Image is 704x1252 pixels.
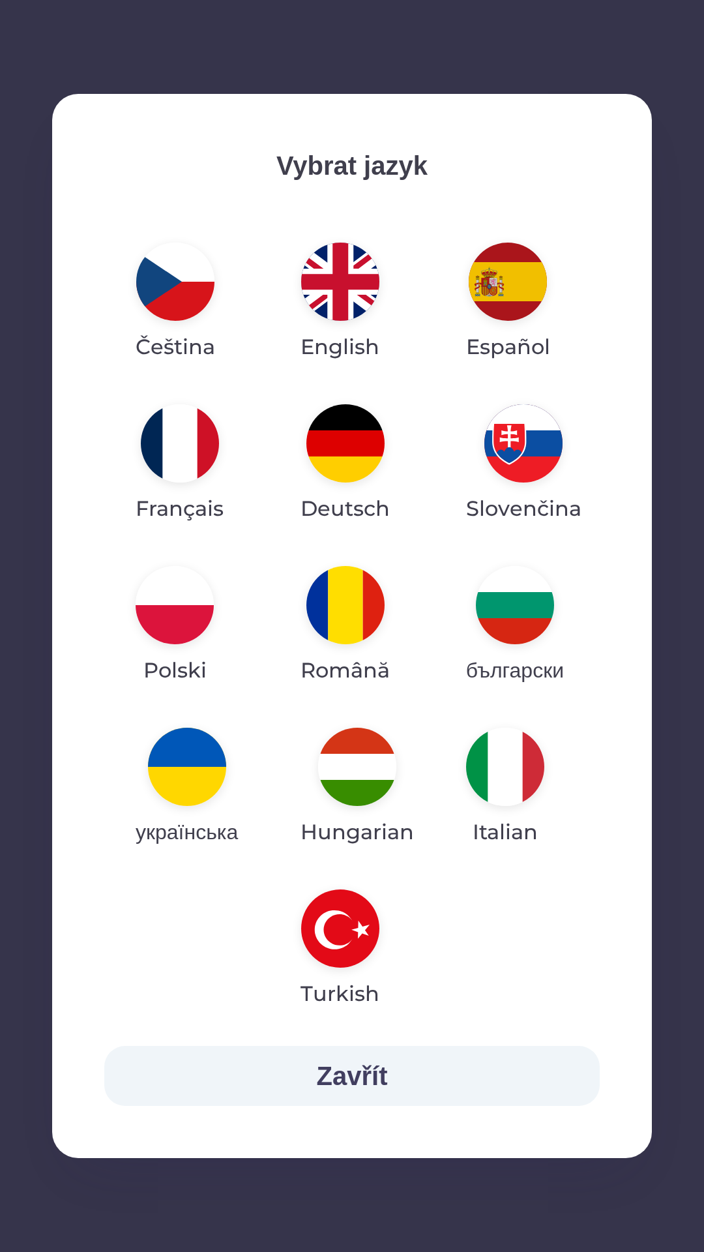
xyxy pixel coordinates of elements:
[301,978,379,1009] p: Turkish
[469,243,547,321] img: es flag
[269,394,421,535] button: Deutsch
[104,146,600,185] p: Vybrat jazyk
[269,717,445,858] button: Hungarian
[301,331,379,363] p: English
[136,566,214,644] img: pl flag
[104,1046,600,1106] button: Zavřít
[269,879,411,1020] button: Turkish
[476,566,554,644] img: bg flag
[306,566,385,644] img: ro flag
[143,655,207,686] p: Polski
[466,728,544,806] img: it flag
[301,243,379,321] img: en flag
[301,889,379,968] img: tr flag
[435,394,613,535] button: Slovenčina
[466,331,550,363] p: Español
[306,404,385,483] img: de flag
[136,493,224,524] p: Français
[435,717,576,858] button: Italian
[435,232,581,373] button: Español
[136,816,238,848] p: українська
[141,404,219,483] img: fr flag
[484,404,563,483] img: sk flag
[269,556,421,696] button: Română
[301,655,390,686] p: Română
[104,232,246,373] button: Čeština
[301,493,390,524] p: Deutsch
[269,232,411,373] button: English
[148,728,226,806] img: uk flag
[318,728,396,806] img: hu flag
[104,394,255,535] button: Français
[466,655,564,686] p: български
[104,717,269,858] button: українська
[435,556,595,696] button: български
[301,816,414,848] p: Hungarian
[466,493,581,524] p: Slovenčina
[136,331,215,363] p: Čeština
[104,556,245,696] button: Polski
[473,816,538,848] p: Italian
[136,243,214,321] img: cs flag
